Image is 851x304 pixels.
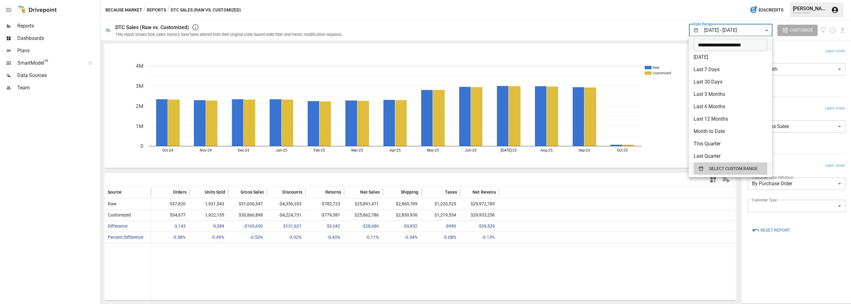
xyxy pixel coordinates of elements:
li: Last 7 Days [689,63,772,76]
li: Last Quarter [689,150,772,162]
li: Last 6 Months [689,101,772,113]
li: This Quarter [689,138,772,150]
button: SELECT CUSTOM RANGE [694,162,767,175]
li: Last 30 Days [689,76,772,88]
li: [DATE] [689,51,772,63]
li: Last 3 Months [689,88,772,101]
li: Last 12 Months [689,113,772,125]
li: Month to Date [689,125,772,138]
span: SELECT CUSTOM RANGE [709,165,758,173]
